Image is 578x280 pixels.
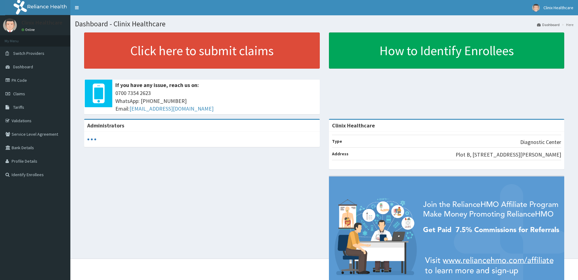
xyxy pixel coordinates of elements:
[13,91,25,96] span: Claims
[543,5,573,10] span: Clinix Healthcare
[560,22,573,27] li: Here
[332,138,342,144] b: Type
[456,151,561,159] p: Plot B, [STREET_ADDRESS][PERSON_NAME]
[87,135,96,144] svg: audio-loading
[537,22,560,27] a: Dashboard
[532,4,540,12] img: User Image
[129,105,214,112] a: [EMAIL_ADDRESS][DOMAIN_NAME]
[13,51,44,56] span: Switch Providers
[332,151,349,157] b: Address
[520,138,561,146] p: Diagnostic Center
[3,18,17,32] img: User Image
[21,28,36,32] a: Online
[13,64,33,70] span: Dashboard
[115,89,317,113] span: 0700 7354 2623 WhatsApp: [PHONE_NUMBER] Email:
[332,122,375,129] strong: Clinix Healthcare
[21,20,62,25] p: Clinix Healthcare
[13,104,24,110] span: Tariffs
[84,32,320,69] a: Click here to submit claims
[329,32,565,69] a: How to Identify Enrollees
[87,122,124,129] b: Administrators
[75,20,573,28] h1: Dashboard - Clinix Healthcare
[115,81,199,89] b: If you have any issue, reach us on:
